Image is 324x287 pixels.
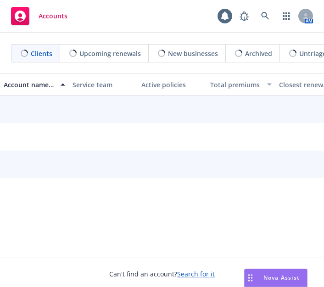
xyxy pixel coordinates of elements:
[79,49,141,58] span: Upcoming renewals
[245,269,256,287] div: Drag to move
[138,73,207,96] button: Active policies
[39,12,67,20] span: Accounts
[277,7,296,25] a: Switch app
[207,73,275,96] button: Total premiums
[263,274,300,281] span: Nova Assist
[245,49,272,58] span: Archived
[235,7,253,25] a: Report a Bug
[7,3,71,29] a: Accounts
[73,80,134,90] div: Service team
[168,49,218,58] span: New businesses
[4,80,55,90] div: Account name, DBA
[31,49,52,58] span: Clients
[256,7,274,25] a: Search
[141,80,203,90] div: Active policies
[109,269,215,279] span: Can't find an account?
[244,269,307,287] button: Nova Assist
[210,80,262,90] div: Total premiums
[177,270,215,278] a: Search for it
[69,73,138,96] button: Service team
